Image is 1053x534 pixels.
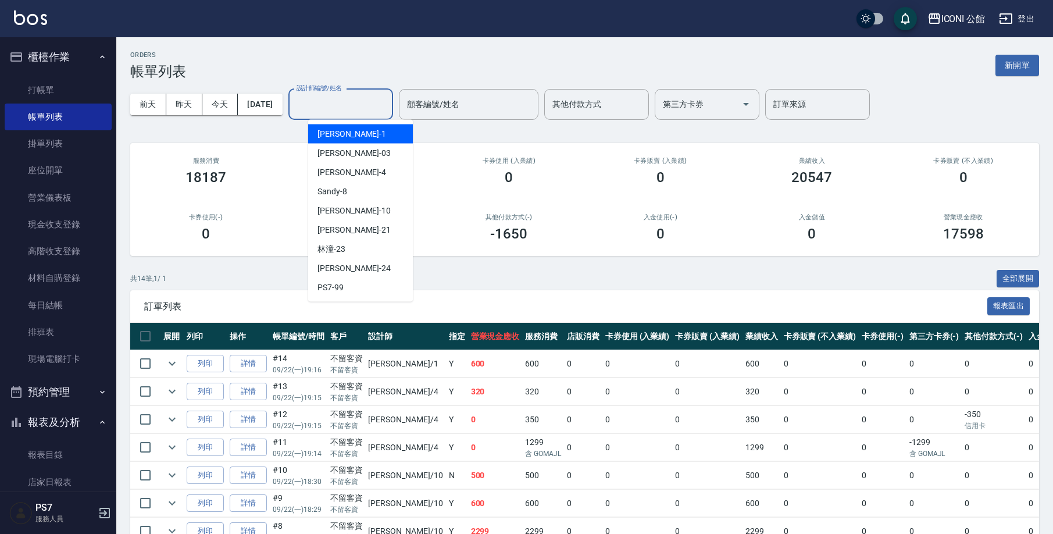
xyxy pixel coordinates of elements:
td: 0 [602,462,673,489]
div: 不留客資 [330,520,363,532]
td: 0 [859,406,906,433]
th: 卡券販賣 (不入業績) [781,323,859,350]
td: N [446,462,468,489]
span: 訂單列表 [144,301,987,312]
td: #12 [270,406,327,433]
td: 0 [564,434,602,461]
td: 0 [906,490,962,517]
button: 列印 [187,383,224,401]
td: 0 [564,490,602,517]
th: 卡券使用 (入業績) [602,323,673,350]
a: 座位開單 [5,157,112,184]
td: 0 [468,434,523,461]
button: 列印 [187,467,224,485]
span: Sandy -8 [317,186,347,198]
td: 0 [906,350,962,378]
a: 詳情 [230,494,267,512]
button: 前天 [130,94,166,115]
p: 09/22 (一) 19:14 [273,448,324,459]
button: expand row [163,383,181,400]
h3: 帳單列表 [130,63,186,80]
p: 服務人員 [35,514,95,524]
img: Person [9,501,33,525]
td: 0 [859,490,906,517]
p: 不留客資 [330,365,363,375]
th: 營業現金應收 [468,323,523,350]
button: ICONI 公館 [923,7,990,31]
td: #14 [270,350,327,378]
div: 不留客資 [330,492,363,504]
td: 0 [672,378,743,405]
button: expand row [163,439,181,456]
label: 設計師編號/姓名 [297,84,342,92]
td: #13 [270,378,327,405]
p: 09/22 (一) 18:30 [273,476,324,487]
h3: 18187 [185,169,226,186]
td: 0 [859,434,906,461]
button: [DATE] [238,94,282,115]
th: 帳單編號/時間 [270,323,327,350]
th: 設計師 [365,323,445,350]
a: 現金收支登錄 [5,211,112,238]
button: 報表匯出 [987,297,1030,315]
td: 500 [743,462,781,489]
h3: 17598 [943,226,984,242]
td: [PERSON_NAME] /4 [365,378,445,405]
td: 320 [743,378,781,405]
a: 掛單列表 [5,130,112,157]
h5: PS7 [35,502,95,514]
h3: 0 [656,226,665,242]
td: -1299 [906,434,962,461]
a: 營業儀表板 [5,184,112,211]
a: 高階收支登錄 [5,238,112,265]
td: 0 [672,406,743,433]
h2: 第三方卡券(-) [296,213,420,221]
h2: 卡券使用(-) [144,213,268,221]
button: 列印 [187,494,224,512]
p: 09/22 (一) 19:15 [273,421,324,431]
td: 0 [672,462,743,489]
h3: 0 [959,169,968,186]
button: save [894,7,917,30]
td: [PERSON_NAME] /4 [365,434,445,461]
td: -350 [962,406,1026,433]
td: 0 [906,462,962,489]
h2: ORDERS [130,51,186,59]
td: 0 [781,378,859,405]
p: 含 GOMAJL [909,448,959,459]
a: 店家日報表 [5,469,112,496]
h2: 卡券販賣 (不入業績) [902,157,1026,165]
td: [PERSON_NAME] /10 [365,462,445,489]
td: 0 [564,350,602,378]
td: #10 [270,462,327,489]
td: 0 [859,462,906,489]
td: 0 [962,490,1026,517]
a: 詳情 [230,383,267,401]
a: 帳單列表 [5,104,112,130]
td: 0 [962,350,1026,378]
h3: 0 [202,226,210,242]
td: 0 [468,406,523,433]
span: [PERSON_NAME] -4 [317,166,386,179]
th: 第三方卡券(-) [906,323,962,350]
p: 不留客資 [330,448,363,459]
td: 1299 [522,434,564,461]
a: 報表目錄 [5,442,112,468]
h2: 其他付款方式(-) [447,213,571,221]
p: 共 14 筆, 1 / 1 [130,273,166,284]
td: 0 [672,350,743,378]
h2: 營業現金應收 [902,213,1026,221]
td: 0 [564,378,602,405]
td: 1299 [743,434,781,461]
td: 350 [743,406,781,433]
span: 林潼 -23 [317,243,345,255]
td: [PERSON_NAME] /1 [365,350,445,378]
h2: 入金使用(-) [599,213,723,221]
td: 0 [602,350,673,378]
td: 0 [962,378,1026,405]
button: 櫃檯作業 [5,42,112,72]
h3: 0 [656,169,665,186]
td: Y [446,490,468,517]
th: 卡券販賣 (入業績) [672,323,743,350]
h3: -1650 [490,226,527,242]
